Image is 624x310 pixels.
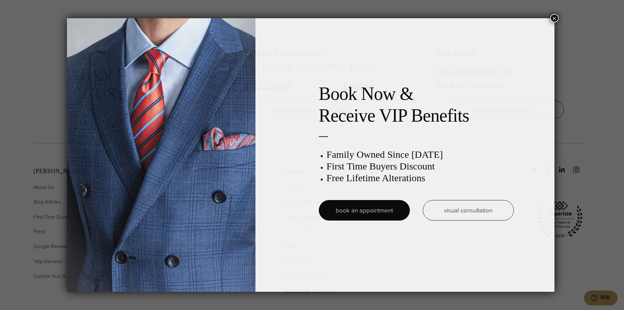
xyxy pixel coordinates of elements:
[327,149,514,160] h3: Family Owned Since [DATE]
[550,14,559,22] button: Close
[327,160,514,172] h3: First Time Buyers Discount
[17,4,27,10] span: 帮助
[327,172,514,184] h3: Free Lifetime Alterations
[319,83,514,127] h2: Book Now & Receive VIP Benefits
[423,200,514,221] a: visual consultation
[319,200,410,221] a: book an appointment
